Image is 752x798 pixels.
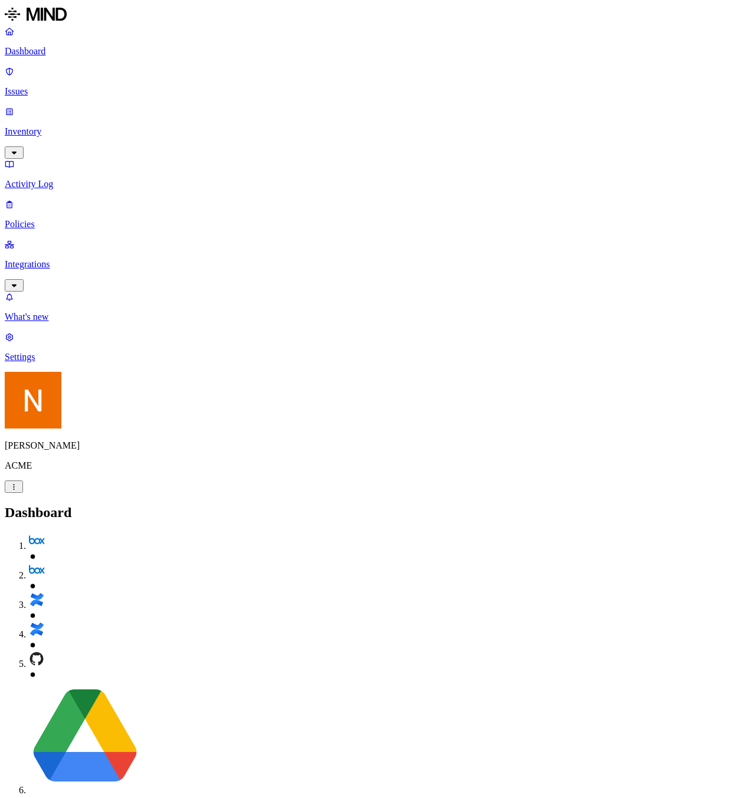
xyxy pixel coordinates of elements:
p: Settings [5,352,747,362]
p: Policies [5,219,747,230]
a: Issues [5,66,747,97]
img: MIND [5,5,67,24]
p: What's new [5,312,747,322]
img: box.svg [28,562,45,578]
a: MIND [5,5,747,26]
p: Integrations [5,259,747,270]
a: Integrations [5,239,747,290]
h2: Dashboard [5,505,747,521]
img: box.svg [28,532,45,549]
a: Inventory [5,106,747,157]
p: Inventory [5,126,747,137]
img: github.svg [28,650,45,667]
p: Dashboard [5,46,747,57]
img: confluence.svg [28,591,45,608]
a: Settings [5,332,747,362]
p: Activity Log [5,179,747,189]
a: Policies [5,199,747,230]
a: Activity Log [5,159,747,189]
img: confluence.svg [28,621,45,637]
a: What's new [5,292,747,322]
img: Nitai Mishary [5,372,61,429]
p: ACME [5,460,747,471]
p: Issues [5,86,747,97]
img: google-drive.svg [28,680,142,793]
a: Dashboard [5,26,747,57]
